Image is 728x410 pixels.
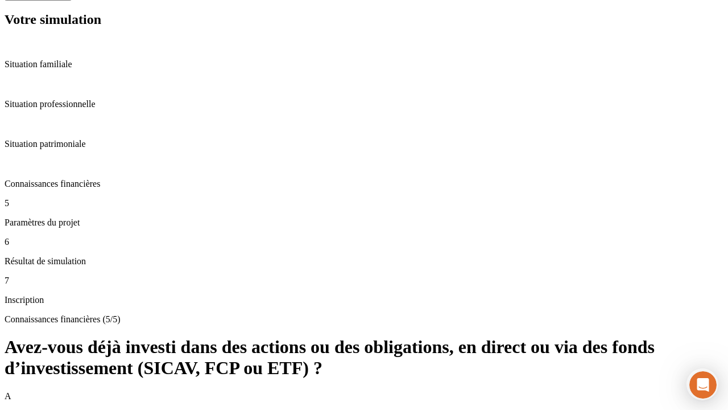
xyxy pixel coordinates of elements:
p: 7 [5,276,723,286]
p: Connaissances financières (5/5) [5,314,723,325]
p: Situation familiale [5,59,723,69]
h2: Votre simulation [5,12,723,27]
p: Situation patrimoniale [5,139,723,149]
iframe: Intercom live chat [689,371,717,399]
p: Inscription [5,295,723,305]
p: A [5,391,723,401]
p: Paramètres du projet [5,218,723,228]
iframe: Intercom live chat discovery launcher [686,368,718,400]
p: 5 [5,198,723,208]
p: Connaissances financières [5,179,723,189]
p: Résultat de simulation [5,256,723,266]
p: 6 [5,237,723,247]
p: Situation professionnelle [5,99,723,109]
h1: Avez-vous déjà investi dans des actions ou des obligations, en direct ou via des fonds d’investis... [5,337,723,379]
